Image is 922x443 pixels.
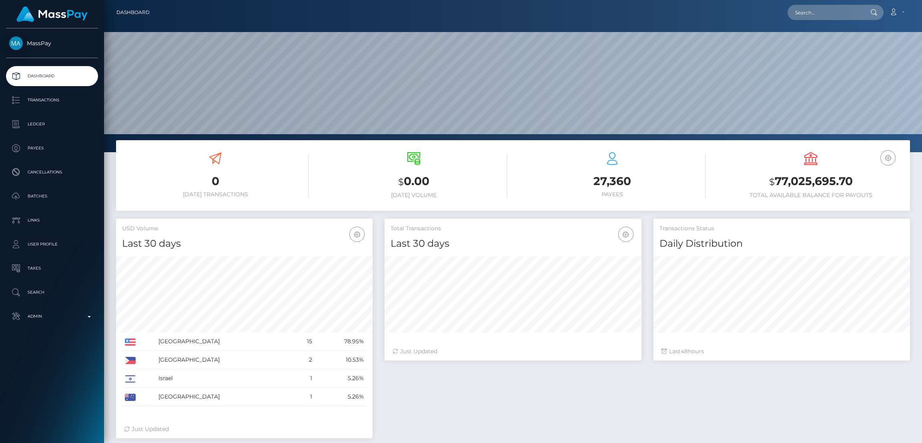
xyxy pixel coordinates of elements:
[391,225,635,233] h5: Total Transactions
[156,351,293,369] td: [GEOGRAPHIC_DATA]
[9,36,23,50] img: MassPay
[9,214,95,226] p: Links
[9,166,95,178] p: Cancellations
[125,357,136,364] img: PH.png
[124,425,365,433] div: Just Updated
[122,237,367,251] h4: Last 30 days
[6,282,98,302] a: Search
[393,347,633,356] div: Just Updated
[9,142,95,154] p: Payees
[9,118,95,130] p: Ledger
[391,237,635,251] h4: Last 30 days
[6,90,98,110] a: Transactions
[519,173,706,189] h3: 27,360
[315,332,367,351] td: 78.95%
[9,238,95,250] p: User Profile
[6,186,98,206] a: Batches
[718,192,904,199] h6: Total Available Balance for Payouts
[122,191,309,198] h6: [DATE] Transactions
[661,347,902,356] div: Last hours
[125,338,136,346] img: US.png
[16,6,88,22] img: MassPay Logo
[398,176,404,187] small: $
[9,286,95,298] p: Search
[9,190,95,202] p: Batches
[6,258,98,278] a: Taxes
[9,310,95,322] p: Admin
[9,94,95,106] p: Transactions
[6,210,98,230] a: Links
[156,388,293,406] td: [GEOGRAPHIC_DATA]
[718,173,904,190] h3: 77,025,695.70
[9,70,95,82] p: Dashboard
[315,369,367,388] td: 5.26%
[788,5,863,20] input: Search...
[519,191,706,198] h6: Payees
[122,173,309,189] h3: 0
[125,394,136,401] img: AU.png
[6,234,98,254] a: User Profile
[122,225,367,233] h5: USD Volume
[293,351,315,369] td: 2
[321,192,507,199] h6: [DATE] Volume
[769,176,775,187] small: $
[659,237,904,251] h4: Daily Distribution
[6,138,98,158] a: Payees
[293,388,315,406] td: 1
[6,114,98,134] a: Ledger
[156,332,293,351] td: [GEOGRAPHIC_DATA]
[9,262,95,274] p: Taxes
[6,40,98,47] span: MassPay
[6,66,98,86] a: Dashboard
[659,225,904,233] h5: Transactions Status
[125,375,136,383] img: IL.png
[315,388,367,406] td: 5.26%
[293,369,315,388] td: 1
[293,332,315,351] td: 15
[315,351,367,369] td: 10.53%
[116,4,150,21] a: Dashboard
[6,162,98,182] a: Cancellations
[6,306,98,326] a: Admin
[321,173,507,190] h3: 0.00
[156,369,293,388] td: Israel
[681,348,688,355] span: 48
